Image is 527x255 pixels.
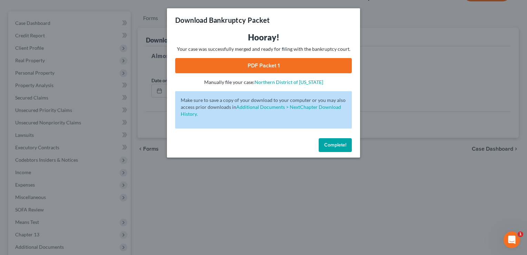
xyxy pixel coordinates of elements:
p: Manually file your case: [175,79,352,86]
a: Additional Documents > NextChapter Download History. [181,104,341,117]
iframe: Intercom live chat [504,232,520,248]
p: Make sure to save a copy of your download to your computer or you may also access prior downloads in [181,97,346,117]
a: PDF Packet 1 [175,58,352,73]
span: Complete! [324,142,346,148]
p: Your case was successfully merged and ready for filing with the bankruptcy court. [175,46,352,53]
a: Northern District of [US_STATE] [255,79,323,85]
span: 1 [518,232,523,237]
h3: Download Bankruptcy Packet [175,15,270,25]
button: Complete! [319,138,352,152]
h3: Hooray! [175,32,352,43]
